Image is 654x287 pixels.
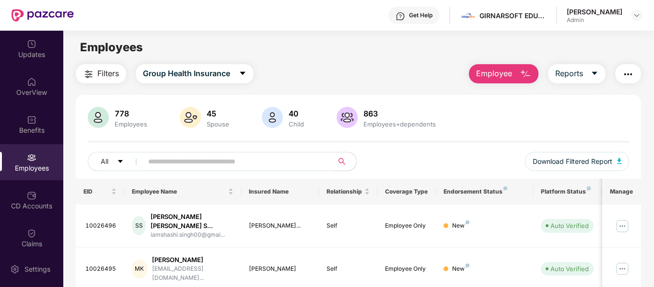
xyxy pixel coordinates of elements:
div: Self [327,264,370,274]
div: 863 [362,109,438,118]
div: iamshashi.singh00@gmai... [151,230,234,240]
img: svg+xml;base64,PHN2ZyB4bWxucz0iaHR0cDovL3d3dy53My5vcmcvMjAwMC9zdmciIHhtbG5zOnhsaW5rPSJodHRwOi8vd3... [337,107,358,128]
img: svg+xml;base64,PHN2ZyBpZD0iRHJvcGRvd24tMzJ4MzIiIHhtbG5zPSJodHRwOi8vd3d3LnczLm9yZy8yMDAwL3N2ZyIgd2... [633,11,641,19]
span: Employee [476,68,512,80]
div: Spouse [205,120,231,128]
div: 45 [205,109,231,118]
th: Employee Name [124,179,241,205]
div: Auto Verified [550,264,589,274]
th: EID [76,179,125,205]
img: svg+xml;base64,PHN2ZyB4bWxucz0iaHR0cDovL3d3dy53My5vcmcvMjAwMC9zdmciIHdpZHRoPSIyNCIgaGVpZ2h0PSIyNC... [622,69,634,80]
div: 778 [113,109,149,118]
div: Employee Only [385,221,428,230]
div: GIRNARSOFT EDUCATION SERVICES PRIVATE LIMITED [479,11,547,20]
span: Employee Name [132,188,226,195]
th: Relationship [319,179,377,205]
img: svg+xml;base64,PHN2ZyBpZD0iSGVscC0zMngzMiIgeG1sbnM9Imh0dHA6Ly93d3cudzMub3JnLzIwMDAvc3ZnIiB3aWR0aD... [396,11,405,21]
div: Self [327,221,370,230]
img: svg+xml;base64,PHN2ZyB4bWxucz0iaHR0cDovL3d3dy53My5vcmcvMjAwMC9zdmciIHdpZHRoPSI4IiBoZWlnaHQ9IjgiIH... [503,186,507,190]
button: Allcaret-down [88,152,146,171]
div: [PERSON_NAME]... [249,221,312,230]
div: 40 [287,109,306,118]
span: Download Filtered Report [533,156,612,167]
span: Relationship [327,188,362,195]
img: svg+xml;base64,PHN2ZyB4bWxucz0iaHR0cDovL3d3dy53My5vcmcvMjAwMC9zdmciIHdpZHRoPSI4IiBoZWlnaHQ9IjgiIH... [466,220,469,224]
button: Group Health Insurancecaret-down [136,64,254,83]
img: svg+xml;base64,PHN2ZyB4bWxucz0iaHR0cDovL3d3dy53My5vcmcvMjAwMC9zdmciIHhtbG5zOnhsaW5rPSJodHRwOi8vd3... [617,158,622,164]
button: search [333,152,357,171]
div: [PERSON_NAME] [PERSON_NAME] S... [151,212,234,230]
div: Employee Only [385,264,428,274]
img: svg+xml;base64,PHN2ZyB4bWxucz0iaHR0cDovL3d3dy53My5vcmcvMjAwMC9zdmciIHdpZHRoPSI4IiBoZWlnaHQ9IjgiIH... [466,264,469,267]
span: Filters [97,68,119,80]
button: Reportscaret-down [548,64,606,83]
img: svg+xml;base64,PHN2ZyB4bWxucz0iaHR0cDovL3d3dy53My5vcmcvMjAwMC9zdmciIHhtbG5zOnhsaW5rPSJodHRwOi8vd3... [262,107,283,128]
img: svg+xml;base64,PHN2ZyBpZD0iQ0RfQWNjb3VudHMiIGRhdGEtbmFtZT0iQ0QgQWNjb3VudHMiIHhtbG5zPSJodHRwOi8vd3... [27,191,36,200]
button: Download Filtered Report [525,152,630,171]
button: Filters [76,64,126,83]
th: Insured Name [241,179,319,205]
div: Admin [567,16,622,24]
div: SS [132,216,146,235]
img: cd%20colored%20full%20logo%20(1).png [461,9,475,23]
img: svg+xml;base64,PHN2ZyB4bWxucz0iaHR0cDovL3d3dy53My5vcmcvMjAwMC9zdmciIHdpZHRoPSI4IiBoZWlnaHQ9IjgiIH... [587,186,591,190]
div: Platform Status [541,188,594,195]
span: caret-down [591,69,598,78]
img: svg+xml;base64,PHN2ZyBpZD0iVXBkYXRlZCIgeG1sbnM9Imh0dHA6Ly93d3cudzMub3JnLzIwMDAvc3ZnIiB3aWR0aD0iMj... [27,39,36,49]
div: Get Help [409,11,432,19]
span: Employees [80,40,143,54]
div: [PERSON_NAME] [249,264,312,274]
span: Group Health Insurance [143,68,230,80]
img: svg+xml;base64,PHN2ZyBpZD0iU2V0dGluZy0yMHgyMCIgeG1sbnM9Imh0dHA6Ly93d3cudzMub3JnLzIwMDAvc3ZnIiB3aW... [10,264,20,274]
span: EID [83,188,110,195]
div: 10026496 [85,221,117,230]
img: manageButton [615,218,630,233]
img: svg+xml;base64,PHN2ZyBpZD0iQmVuZWZpdHMiIHhtbG5zPSJodHRwOi8vd3d3LnczLm9yZy8yMDAwL3N2ZyIgd2lkdGg9Ij... [27,115,36,125]
div: Employees [113,120,149,128]
span: search [333,158,351,165]
div: New [452,221,469,230]
div: New [452,264,469,274]
div: Child [287,120,306,128]
img: svg+xml;base64,PHN2ZyB4bWxucz0iaHR0cDovL3d3dy53My5vcmcvMjAwMC9zdmciIHhtbG5zOnhsaW5rPSJodHRwOi8vd3... [88,107,109,128]
div: Employees+dependents [362,120,438,128]
img: svg+xml;base64,PHN2ZyB4bWxucz0iaHR0cDovL3d3dy53My5vcmcvMjAwMC9zdmciIHdpZHRoPSIyNCIgaGVpZ2h0PSIyNC... [83,69,94,80]
img: svg+xml;base64,PHN2ZyBpZD0iRW1wbG95ZWVzIiB4bWxucz0iaHR0cDovL3d3dy53My5vcmcvMjAwMC9zdmciIHdpZHRoPS... [27,153,36,162]
div: [PERSON_NAME] [152,255,234,264]
img: svg+xml;base64,PHN2ZyB4bWxucz0iaHR0cDovL3d3dy53My5vcmcvMjAwMC9zdmciIHhtbG5zOnhsaW5rPSJodHRwOi8vd3... [520,69,531,80]
span: All [101,156,108,167]
div: [PERSON_NAME] [567,7,622,16]
span: Reports [555,68,583,80]
div: Auto Verified [550,221,589,230]
span: caret-down [239,69,246,78]
img: New Pazcare Logo [12,9,74,22]
img: svg+xml;base64,PHN2ZyBpZD0iQ2xhaW0iIHhtbG5zPSJodHRwOi8vd3d3LnczLm9yZy8yMDAwL3N2ZyIgd2lkdGg9IjIwIi... [27,229,36,238]
img: svg+xml;base64,PHN2ZyBpZD0iSG9tZSIgeG1sbnM9Imh0dHA6Ly93d3cudzMub3JnLzIwMDAvc3ZnIiB3aWR0aD0iMjAiIG... [27,77,36,87]
div: MK [132,259,147,278]
div: 10026495 [85,264,117,274]
span: caret-down [117,158,124,166]
div: Endorsement Status [444,188,526,195]
img: manageButton [615,261,630,276]
th: Coverage Type [377,179,436,205]
img: svg+xml;base64,PHN2ZyB4bWxucz0iaHR0cDovL3d3dy53My5vcmcvMjAwMC9zdmciIHhtbG5zOnhsaW5rPSJodHRwOi8vd3... [180,107,201,128]
div: [EMAIL_ADDRESS][DOMAIN_NAME]... [152,264,234,283]
div: Settings [22,264,53,274]
th: Manage [602,179,641,205]
button: Employee [469,64,538,83]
